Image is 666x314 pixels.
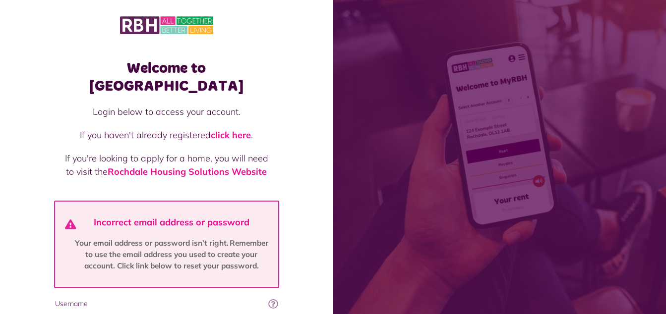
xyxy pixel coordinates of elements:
[120,15,213,36] img: MyRBH
[108,166,267,177] a: Rochdale Housing Solutions Website
[65,128,268,142] p: If you haven't already registered .
[55,59,278,95] h1: Welcome to [GEOGRAPHIC_DATA]
[65,105,268,118] p: Login below to access your account.
[65,152,268,178] p: If you're looking to apply for a home, you will need to visit the
[70,238,272,272] p: Your email address or password isn’t right. Remember to use the email address you used to create ...
[211,129,251,141] a: click here
[70,217,272,228] h4: Incorrect email address or password
[55,299,278,309] label: Username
